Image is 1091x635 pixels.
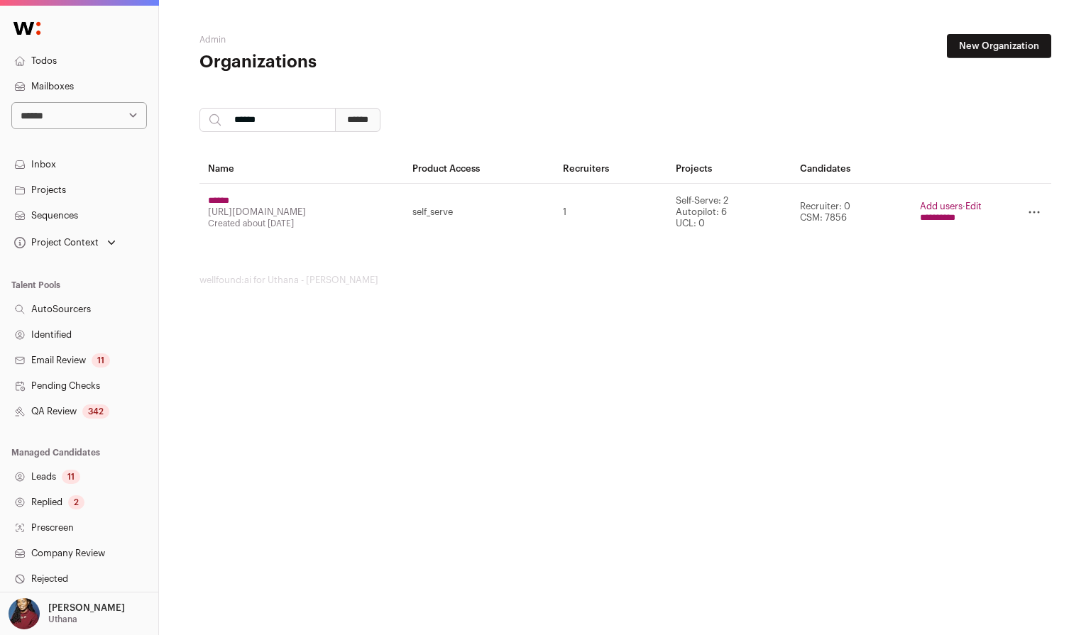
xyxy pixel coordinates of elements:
[92,353,110,368] div: 11
[404,184,554,241] td: self_serve
[404,155,554,184] th: Product Access
[199,155,405,184] th: Name
[48,614,77,625] p: Uthana
[48,602,125,614] p: [PERSON_NAME]
[82,404,109,419] div: 342
[791,184,911,241] td: Recruiter: 0 CSM: 7856
[6,14,48,43] img: Wellfound
[199,275,1051,286] footer: wellfound:ai for Uthana - [PERSON_NAME]
[208,218,396,229] div: Created about [DATE]
[947,34,1051,58] a: New Organization
[68,495,84,509] div: 2
[554,184,667,241] td: 1
[208,207,306,216] a: [URL][DOMAIN_NAME]
[6,598,128,629] button: Open dropdown
[667,155,791,184] th: Projects
[62,470,80,484] div: 11
[554,155,667,184] th: Recruiters
[911,184,990,241] td: ·
[667,184,791,241] td: Self-Serve: 2 Autopilot: 6 UCL: 0
[11,237,99,248] div: Project Context
[199,35,226,44] a: Admin
[9,598,40,629] img: 10010497-medium_jpg
[920,201,963,211] a: Add users
[11,233,119,253] button: Open dropdown
[199,51,483,74] h1: Organizations
[965,201,982,211] a: Edit
[791,155,911,184] th: Candidates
